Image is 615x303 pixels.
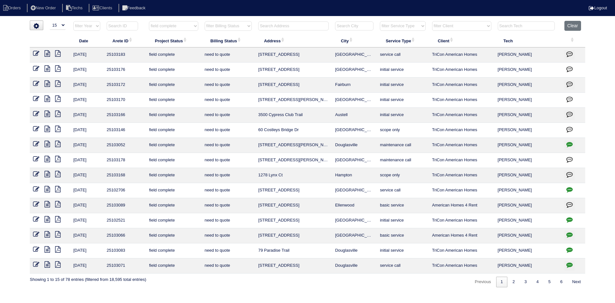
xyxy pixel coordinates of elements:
a: Previous [470,277,496,287]
td: Ellenwood [332,198,377,213]
td: [STREET_ADDRESS] [255,228,332,243]
th: Address: activate to sort column ascending [255,34,332,47]
td: [DATE] [70,213,103,228]
td: [PERSON_NAME] [495,198,562,213]
td: 1278 Lynx Ct [255,168,332,183]
td: American Homes 4 Rent [429,198,495,213]
td: [STREET_ADDRESS][PERSON_NAME] [255,153,332,168]
td: initial service [377,108,429,123]
td: TriCon American Homes [429,168,495,183]
td: field complete [146,153,201,168]
td: scope only [377,123,429,138]
td: Austell [332,108,377,123]
td: [GEOGRAPHIC_DATA] [332,47,377,63]
td: initial service [377,213,429,228]
td: [STREET_ADDRESS] [255,183,332,198]
td: 25103183 [103,47,146,63]
td: [PERSON_NAME] [495,183,562,198]
td: initial service [377,63,429,78]
td: [DATE] [70,93,103,108]
a: Techs [62,5,88,10]
td: [GEOGRAPHIC_DATA] [332,93,377,108]
td: TriCon American Homes [429,243,495,258]
td: 25103052 [103,138,146,153]
input: Search ID [107,21,138,30]
td: TriCon American Homes [429,258,495,274]
td: TriCon American Homes [429,183,495,198]
input: Search Tech [498,21,555,30]
td: need to quote [201,123,255,138]
td: Hampton [332,168,377,183]
td: [STREET_ADDRESS][PERSON_NAME] [255,138,332,153]
td: Fairburn [332,78,377,93]
td: need to quote [201,183,255,198]
td: 25103170 [103,93,146,108]
input: Search Address [258,21,329,30]
td: [DATE] [70,243,103,258]
td: 79 Paradise Trail [255,243,332,258]
td: need to quote [201,168,255,183]
td: Douglasville [332,138,377,153]
td: [GEOGRAPHIC_DATA] [332,153,377,168]
td: 25103083 [103,243,146,258]
td: [DATE] [70,78,103,93]
td: [DATE] [70,138,103,153]
a: 4 [532,277,543,287]
th: : activate to sort column ascending [561,34,585,47]
td: 25102521 [103,213,146,228]
td: field complete [146,183,201,198]
th: Project Status: activate to sort column ascending [146,34,201,47]
td: [PERSON_NAME] [495,213,562,228]
td: need to quote [201,228,255,243]
td: need to quote [201,138,255,153]
td: [PERSON_NAME] [495,258,562,274]
th: Tech [495,34,562,47]
th: Date [70,34,103,47]
td: 60 Costleys Bridge Dr [255,123,332,138]
td: [STREET_ADDRESS][PERSON_NAME] [255,93,332,108]
th: City: activate to sort column ascending [332,34,377,47]
td: [DATE] [70,153,103,168]
li: New Order [27,4,61,13]
td: maintenance call [377,138,429,153]
a: 5 [544,277,555,287]
td: field complete [146,93,201,108]
td: [DATE] [70,198,103,213]
td: Douglasville [332,258,377,274]
td: [PERSON_NAME] [495,47,562,63]
td: scope only [377,168,429,183]
td: initial service [377,93,429,108]
td: [STREET_ADDRESS] [255,258,332,274]
td: 25103066 [103,228,146,243]
td: [PERSON_NAME] [495,243,562,258]
td: Douglasville [332,243,377,258]
td: 25103166 [103,108,146,123]
td: maintenance call [377,153,429,168]
td: [DATE] [70,258,103,274]
td: [PERSON_NAME] [495,153,562,168]
td: field complete [146,228,201,243]
th: Billing Status: activate to sort column ascending [201,34,255,47]
td: initial service [377,243,429,258]
td: [DATE] [70,123,103,138]
td: [STREET_ADDRESS] [255,198,332,213]
td: need to quote [201,78,255,93]
li: Clients [89,4,117,13]
td: [DATE] [70,63,103,78]
td: [PERSON_NAME] [495,168,562,183]
a: Next [568,277,585,287]
td: TriCon American Homes [429,108,495,123]
td: need to quote [201,47,255,63]
td: [DATE] [70,168,103,183]
td: [PERSON_NAME] [495,108,562,123]
td: field complete [146,78,201,93]
td: TriCon American Homes [429,153,495,168]
a: 6 [556,277,567,287]
td: [GEOGRAPHIC_DATA] [332,183,377,198]
a: 1 [496,277,507,287]
td: initial service [377,78,429,93]
td: [PERSON_NAME] [495,138,562,153]
td: service call [377,183,429,198]
td: field complete [146,63,201,78]
td: 25103071 [103,258,146,274]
